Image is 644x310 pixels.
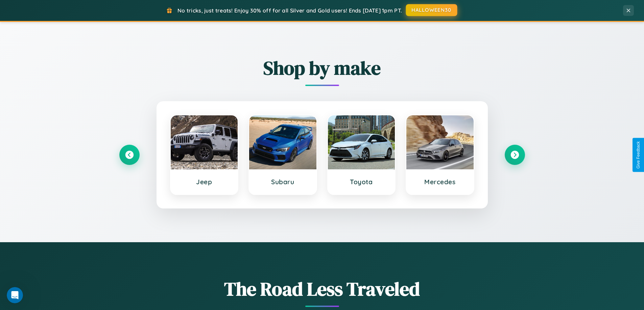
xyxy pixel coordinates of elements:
h1: The Road Less Traveled [119,276,525,302]
button: HALLOWEEN30 [406,4,457,16]
span: No tricks, just treats! Enjoy 30% off for all Silver and Gold users! Ends [DATE] 1pm PT. [177,7,402,14]
iframe: Intercom live chat [7,287,23,303]
div: Give Feedback [636,141,641,169]
h3: Mercedes [413,178,467,186]
h3: Subaru [256,178,310,186]
h3: Jeep [177,178,231,186]
h3: Toyota [335,178,388,186]
h2: Shop by make [119,55,525,81]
